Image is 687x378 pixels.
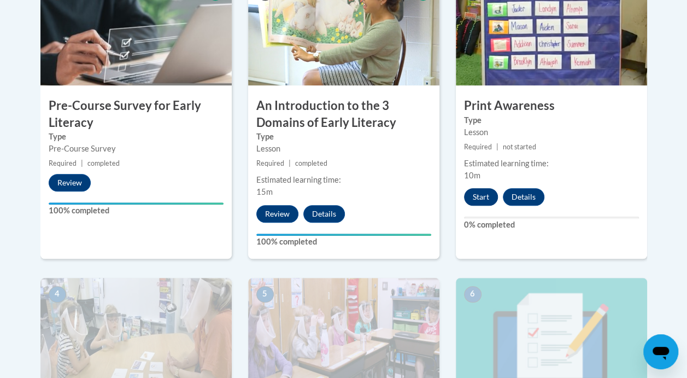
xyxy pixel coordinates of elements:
[643,334,678,369] iframe: Button to launch messaging window
[49,143,224,155] div: Pre-Course Survey
[256,234,431,236] div: Your progress
[295,159,327,167] span: completed
[464,188,498,206] button: Start
[49,286,66,303] span: 4
[256,159,284,167] span: Required
[456,97,647,114] h3: Print Awareness
[464,219,639,231] label: 0% completed
[464,286,482,303] span: 6
[464,158,639,170] div: Estimated learning time:
[49,131,224,143] label: Type
[256,205,298,223] button: Review
[256,174,431,186] div: Estimated learning time:
[464,171,480,180] span: 10m
[303,205,345,223] button: Details
[496,143,498,151] span: |
[256,187,273,196] span: 15m
[256,131,431,143] label: Type
[464,114,639,126] label: Type
[49,202,224,205] div: Your progress
[256,236,431,248] label: 100% completed
[256,143,431,155] div: Lesson
[464,126,639,138] div: Lesson
[49,174,91,191] button: Review
[503,188,544,206] button: Details
[49,205,224,217] label: 100% completed
[81,159,83,167] span: |
[256,286,274,303] span: 5
[289,159,291,167] span: |
[40,97,232,131] h3: Pre-Course Survey for Early Literacy
[49,159,77,167] span: Required
[87,159,120,167] span: completed
[248,97,439,131] h3: An Introduction to the 3 Domains of Early Literacy
[503,143,536,151] span: not started
[464,143,492,151] span: Required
